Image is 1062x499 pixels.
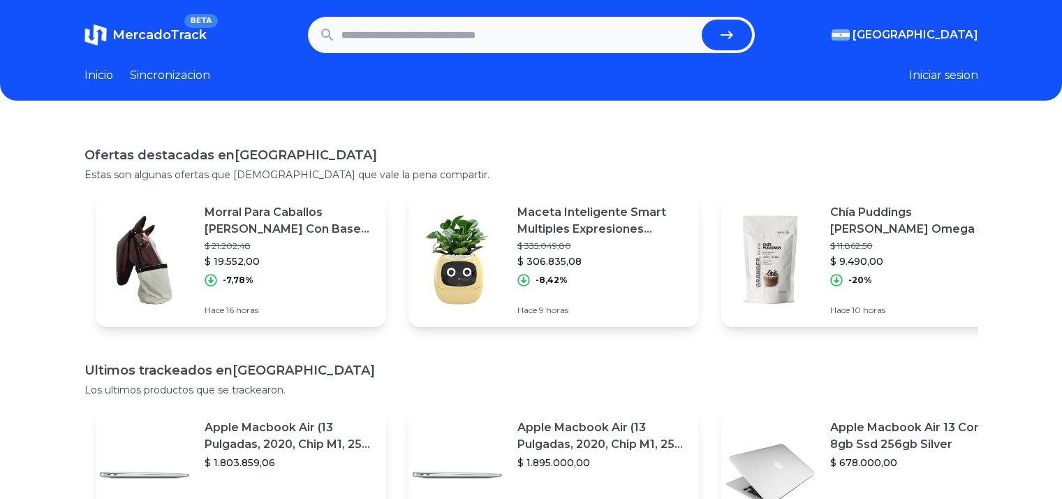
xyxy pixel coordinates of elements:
p: $ 19.552,00 [205,254,375,268]
p: Apple Macbook Air (13 Pulgadas, 2020, Chip M1, 256 Gb De Ssd, 8 Gb De Ram) - Plata [205,419,375,453]
p: -20% [848,275,872,286]
p: Apple Macbook Air 13 Core I5 8gb Ssd 256gb Silver [830,419,1001,453]
p: Hace 10 horas [830,305,1001,316]
a: Featured imageMorral Para Caballos [PERSON_NAME] Con Base Rigida [PERSON_NAME]$ 21.202,48$ 19.552... [96,193,386,327]
button: [GEOGRAPHIC_DATA] [832,27,978,43]
h1: Ultimos trackeados en [GEOGRAPHIC_DATA] [84,361,978,380]
a: Featured imageMaceta Inteligente Smart Multiples Expresiones [PERSON_NAME]$ 335.049,80$ 306.835,0... [408,193,699,327]
p: Los ultimos productos que se trackearon. [84,383,978,397]
p: $ 1.803.859,06 [205,456,375,470]
img: MercadoTrack [84,24,107,46]
img: Argentina [832,29,850,41]
p: Maceta Inteligente Smart Multiples Expresiones [PERSON_NAME] [517,204,688,238]
p: $ 11.862,50 [830,240,1001,252]
p: $ 21.202,48 [205,240,375,252]
img: Featured image [96,211,193,309]
p: Estas son algunas ofertas que [DEMOGRAPHIC_DATA] que vale la pena compartir. [84,168,978,182]
span: MercadoTrack [112,27,207,43]
p: $ 678.000,00 [830,456,1001,470]
p: -8,42% [536,275,568,286]
h1: Ofertas destacadas en [GEOGRAPHIC_DATA] [84,145,978,165]
span: [GEOGRAPHIC_DATA] [853,27,978,43]
p: $ 306.835,08 [517,254,688,268]
a: Featured imageChía Puddings [PERSON_NAME] Omega 3 & Proteínas Keto + Vegano 300g$ 11.862,50$ 9.49... [721,193,1012,327]
p: -7,78% [223,275,253,286]
p: Hace 16 horas [205,305,375,316]
a: Inicio [84,67,113,84]
p: Apple Macbook Air (13 Pulgadas, 2020, Chip M1, 256 Gb De Ssd, 8 Gb De Ram) - Plata [517,419,688,453]
button: Iniciar sesion [909,67,978,84]
p: $ 9.490,00 [830,254,1001,268]
span: BETA [184,14,217,28]
p: Hace 9 horas [517,305,688,316]
p: Morral Para Caballos [PERSON_NAME] Con Base Rigida [PERSON_NAME] [205,204,375,238]
p: Chía Puddings [PERSON_NAME] Omega 3 & Proteínas Keto + Vegano 300g [830,204,1001,238]
a: MercadoTrackBETA [84,24,207,46]
img: Featured image [408,211,506,309]
p: $ 1.895.000,00 [517,456,688,470]
img: Featured image [721,211,819,309]
p: $ 335.049,80 [517,240,688,252]
a: Sincronizacion [130,67,210,84]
